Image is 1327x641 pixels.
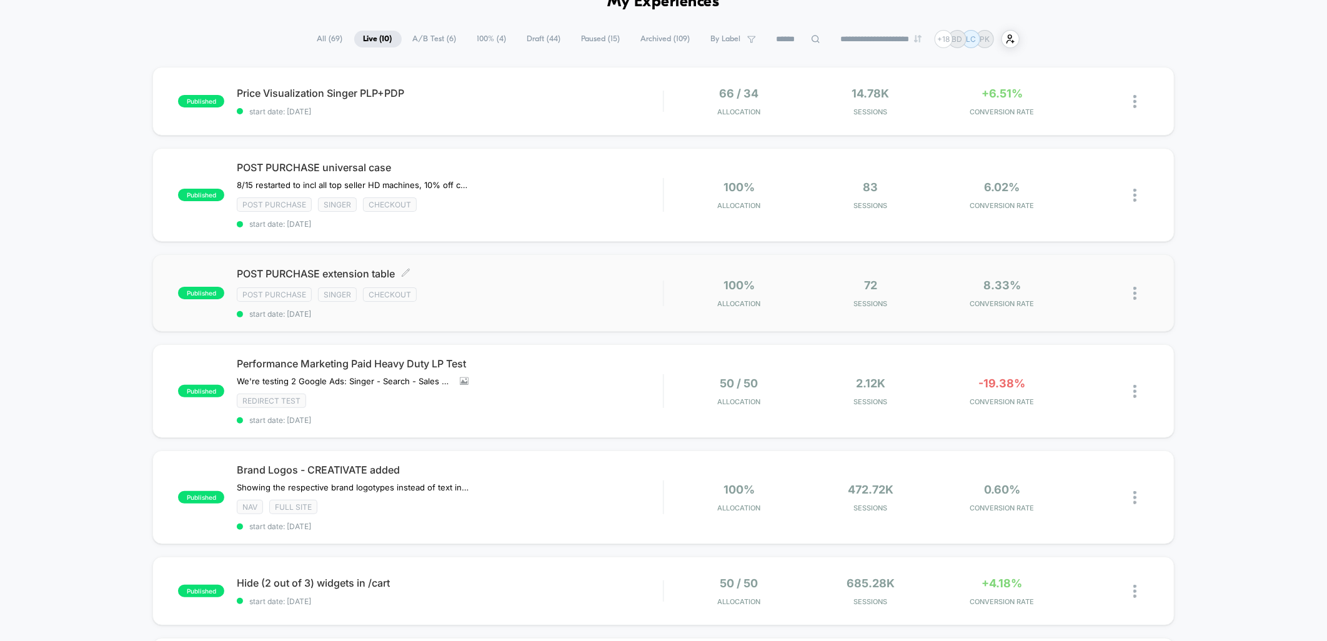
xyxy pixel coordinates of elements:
p: LC [966,34,976,44]
span: POST PURCHASE universal case [237,161,663,174]
img: close [1133,95,1136,108]
span: published [178,585,224,597]
span: We're testing 2 Google Ads: Singer - Search - Sales - Heavy Duty - Nonbrand and SINGER - PMax - H... [237,376,450,386]
span: 66 / 34 [720,87,759,100]
span: NAV [237,500,263,514]
img: close [1133,189,1136,202]
span: Redirect Test [237,394,306,408]
span: 100% ( 4 ) [468,31,516,47]
img: close [1133,385,1136,398]
span: Allocation [718,397,761,406]
span: Post Purchase [237,287,312,302]
span: Hide (2 out of 3) widgets in /cart [237,577,663,589]
span: 100% [723,279,755,292]
span: 472.72k [848,483,893,496]
span: Archived ( 109 ) [632,31,700,47]
img: close [1133,491,1136,504]
span: published [178,491,224,504]
span: Post Purchase [237,197,312,212]
span: checkout [363,287,417,302]
span: 100% [723,483,755,496]
span: start date: [DATE] [237,522,663,531]
span: Allocation [718,201,761,210]
img: close [1133,287,1136,300]
span: 2.12k [856,377,885,390]
span: CONVERSION RATE [940,397,1065,406]
span: +6.51% [982,87,1023,100]
span: Sessions [808,201,933,210]
span: Full site [269,500,317,514]
span: start date: [DATE] [237,219,663,229]
span: +4.18% [982,577,1023,590]
span: 50 / 50 [720,377,758,390]
span: 685.28k [847,577,895,590]
span: 100% [723,181,755,194]
span: 8.33% [983,279,1021,292]
span: published [178,95,224,107]
span: CONVERSION RATE [940,597,1065,606]
span: 14.78k [852,87,890,100]
span: start date: [DATE] [237,107,663,116]
span: Showing the respective brand logotypes instead of text in tabs [237,482,469,492]
span: Allocation [718,597,761,606]
span: Allocation [718,504,761,512]
span: published [178,385,224,397]
span: Singer [318,197,357,212]
span: Paused ( 15 ) [572,31,630,47]
span: POST PURCHASE extension table [237,267,663,280]
span: checkout [363,197,417,212]
span: published [178,189,224,201]
div: + 18 [935,30,953,48]
img: close [1133,585,1136,598]
span: Allocation [718,299,761,308]
span: Sessions [808,504,933,512]
span: Live ( 10 ) [354,31,402,47]
span: 0.60% [984,483,1020,496]
span: Draft ( 44 ) [518,31,570,47]
p: PK [980,34,990,44]
span: start date: [DATE] [237,415,663,425]
span: Price Visualization Singer PLP+PDP [237,87,663,99]
span: 50 / 50 [720,577,758,590]
span: 83 [863,181,878,194]
span: Allocation [718,107,761,116]
img: end [914,35,922,42]
p: BD [952,34,963,44]
span: A/B Test ( 6 ) [404,31,466,47]
span: Sessions [808,397,933,406]
span: CONVERSION RATE [940,504,1065,512]
span: CONVERSION RATE [940,107,1065,116]
span: -19.38% [979,377,1026,390]
span: start date: [DATE] [237,309,663,319]
span: published [178,287,224,299]
span: 8/15 restarted to incl all top seller HD machines, 10% off case0% CR when we have 0% discount8/1 ... [237,180,469,190]
span: 72 [864,279,877,292]
span: CONVERSION RATE [940,201,1065,210]
span: Sessions [808,299,933,308]
span: CONVERSION RATE [940,299,1065,308]
span: By Label [711,34,741,44]
span: Brand Logos - CREATIVATE added [237,464,663,476]
span: start date: [DATE] [237,597,663,606]
span: Singer [318,287,357,302]
span: All ( 69 ) [308,31,352,47]
span: Performance Marketing Paid Heavy Duty LP Test [237,357,663,370]
span: Sessions [808,597,933,606]
span: 6.02% [985,181,1020,194]
span: Sessions [808,107,933,116]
